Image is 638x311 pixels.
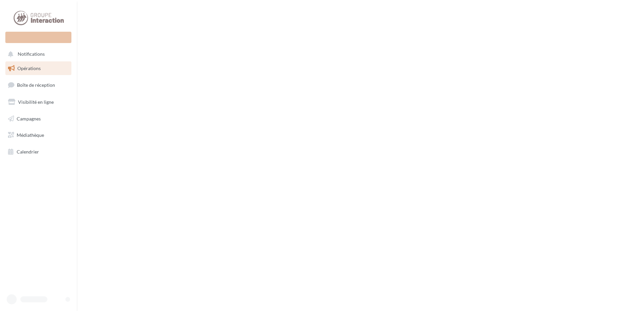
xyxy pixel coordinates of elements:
[4,145,73,159] a: Calendrier
[18,99,54,105] span: Visibilité en ligne
[4,128,73,142] a: Médiathèque
[4,78,73,92] a: Boîte de réception
[4,61,73,75] a: Opérations
[18,51,45,57] span: Notifications
[5,32,71,43] div: Nouvelle campagne
[17,82,55,88] span: Boîte de réception
[4,95,73,109] a: Visibilité en ligne
[17,65,41,71] span: Opérations
[17,115,41,121] span: Campagnes
[17,149,39,154] span: Calendrier
[4,112,73,126] a: Campagnes
[17,132,44,138] span: Médiathèque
